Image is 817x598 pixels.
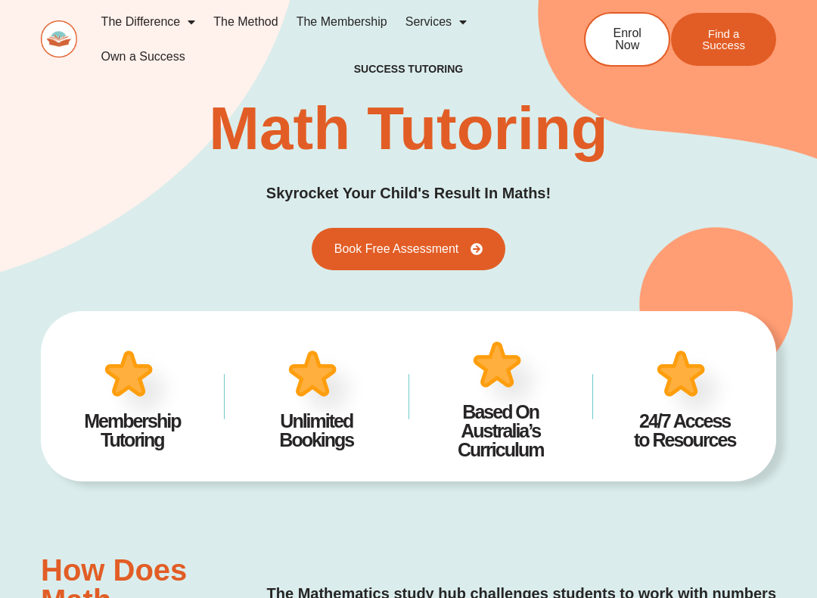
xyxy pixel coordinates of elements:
[247,412,386,450] h4: Unlimited Bookings
[92,5,542,74] nav: Menu
[584,12,670,67] a: Enrol Now
[671,13,776,66] a: Find a Success
[431,403,570,459] h4: Based On Australia’s Curriculum
[266,182,551,205] h3: Skyrocket Your Child's Result In Maths!
[312,228,506,270] a: Book Free Assessment
[396,5,476,39] a: Services
[334,243,459,255] span: Book Free Assessment
[92,5,205,39] a: The Difference
[616,412,754,450] h4: 24/7 Access to Resources
[92,39,194,74] a: Own a Success
[63,412,201,450] h4: Membership Tutoring
[287,5,396,39] a: The Membership
[694,28,753,51] span: Find a Success
[608,27,646,51] span: Enrol Now
[209,98,607,159] h2: Math Tutoring
[204,5,287,39] a: The Method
